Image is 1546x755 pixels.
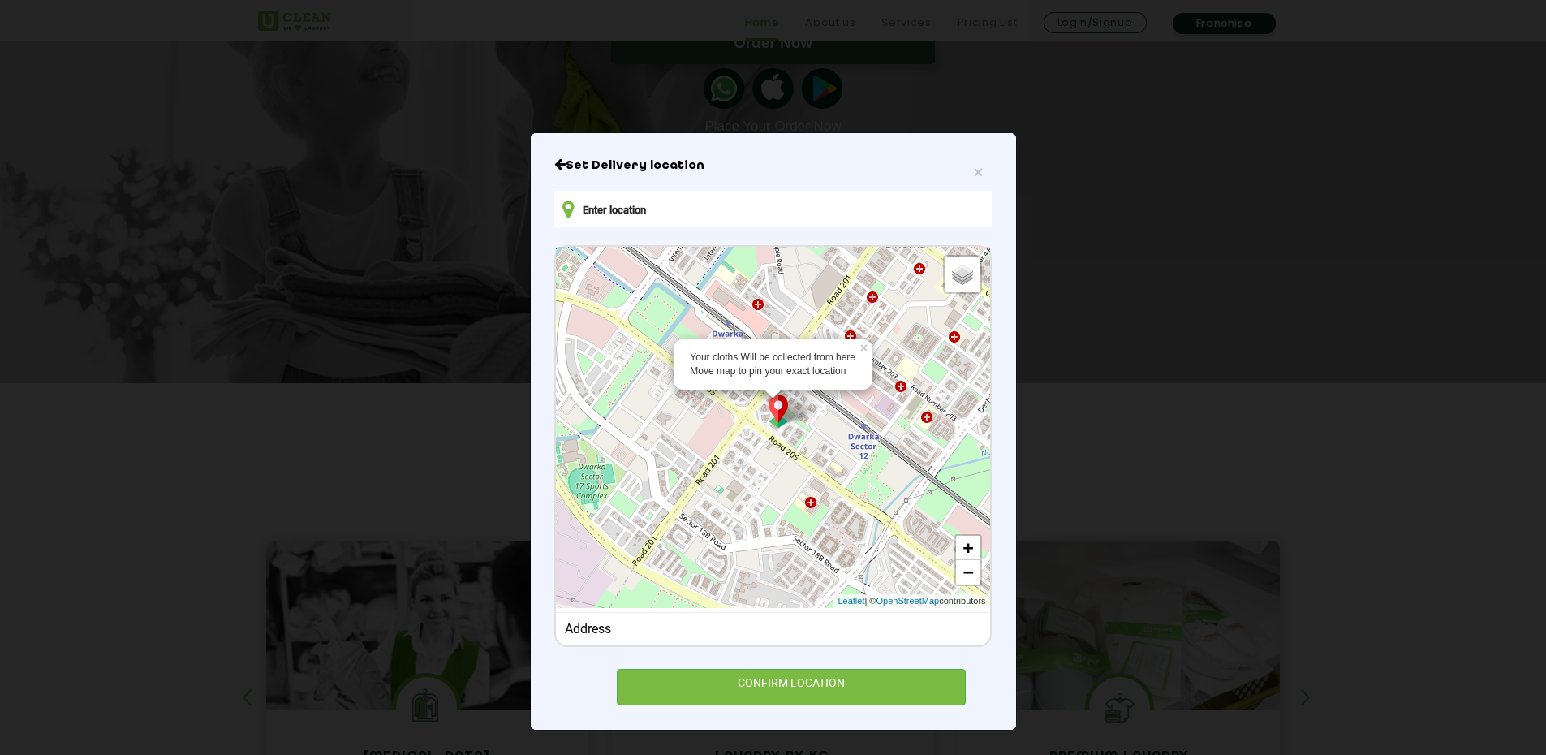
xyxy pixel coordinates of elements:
span: × [973,162,983,181]
button: Close [973,163,983,180]
div: Your cloths Will be collected from here Move map to pin your exact location [690,351,856,378]
a: Layers [945,257,980,292]
a: × [858,339,872,351]
div: | © contributors [833,594,989,608]
a: Zoom in [956,536,980,560]
div: CONFIRM LOCATION [617,669,967,705]
div: Address [565,621,981,636]
input: Enter location [554,191,991,227]
a: Leaflet [838,594,864,608]
a: OpenStreetMap [876,594,939,608]
a: Zoom out [956,560,980,585]
h6: Close [554,157,991,174]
